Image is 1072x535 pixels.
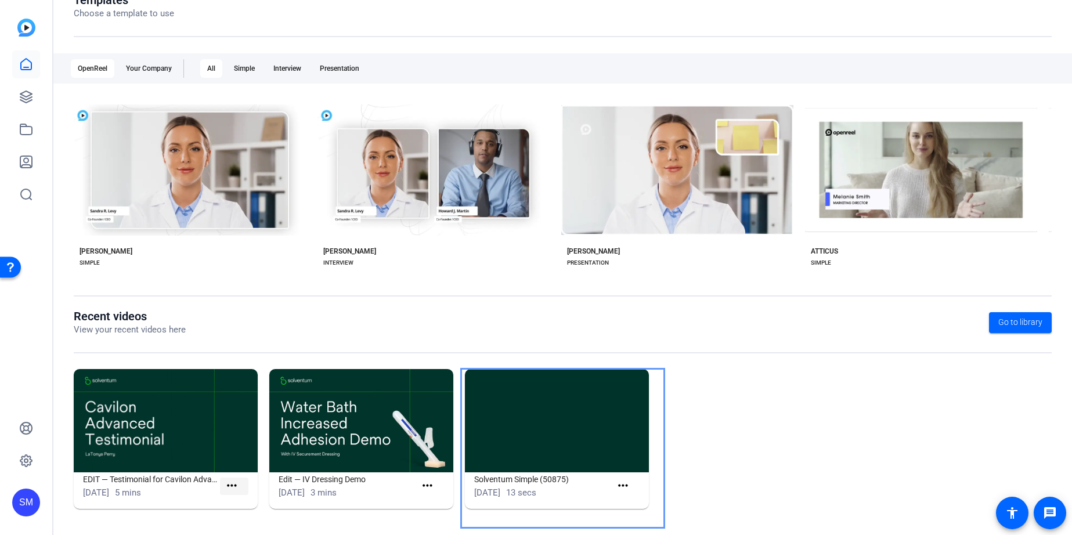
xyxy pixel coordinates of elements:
span: 3 mins [311,487,337,498]
div: [PERSON_NAME] [80,247,132,256]
div: ATTICUS [811,247,838,256]
div: OpenReel [71,59,114,78]
a: Go to library [989,312,1052,333]
img: Solventum Simple (50875) [465,369,649,472]
button: more_horiz [416,478,444,495]
h1: Edit — IV Dressing Demo [279,472,416,486]
mat-icon: more_horiz [420,479,435,493]
mat-icon: message [1043,506,1057,520]
span: 5 mins [115,487,141,498]
div: [PERSON_NAME] [567,247,620,256]
div: SM [12,489,40,516]
mat-icon: more_horiz [225,479,239,493]
div: INTERVIEW [323,258,353,267]
div: [PERSON_NAME] [323,247,376,256]
span: [DATE] [474,487,500,498]
a: Openreel [17,19,35,37]
div: PRESENTATION [567,258,609,267]
mat-icon: more_horiz [616,479,630,493]
span: 13 secs [506,487,536,498]
span: [DATE] [279,487,305,498]
h1: Solventum Simple (50875) [474,472,611,486]
div: SIMPLE [80,258,100,267]
a: accessibility [996,497,1028,529]
button: more_horiz [220,478,248,495]
p: View your recent videos here [74,323,186,337]
div: Interview [266,59,308,78]
span: Go to library [998,316,1042,328]
div: Your Company [119,59,179,78]
img: blue-gradient.svg [17,19,35,37]
button: more_horiz [611,478,640,495]
img: EDIT — Testimonial for Cavilon Advanced [74,369,258,472]
h1: EDIT — Testimonial for Cavilon Advanced [83,472,220,486]
div: Presentation [313,59,366,78]
p: Choose a template to use [74,7,174,20]
a: message [1034,497,1066,529]
h1: Recent videos [74,309,186,323]
div: SIMPLE [811,258,831,267]
mat-icon: accessibility [1005,506,1019,520]
div: All [200,59,222,78]
span: [DATE] [83,487,109,498]
div: Simple [227,59,262,78]
img: Edit — IV Dressing Demo [269,369,453,472]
